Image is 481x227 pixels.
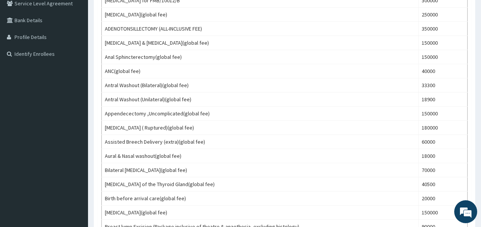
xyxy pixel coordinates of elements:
[102,78,419,92] td: Antral Washout (Bilateral)(global fee)
[44,66,106,143] span: We're online!
[419,206,468,220] td: 150000
[102,177,419,191] td: [MEDICAL_DATA] of the Thyroid Gland(global fee)
[102,8,419,22] td: [MEDICAL_DATA](global fee)
[419,121,468,135] td: 180000
[419,191,468,206] td: 20000
[419,92,468,107] td: 18900
[102,135,419,149] td: Assisted Breech Delivery (extra)(global fee)
[14,38,31,57] img: d_794563401_company_1708531726252_794563401
[419,64,468,78] td: 40000
[102,121,419,135] td: [MEDICAL_DATA] ( Ruptured)(global fee)
[419,163,468,177] td: 70000
[419,107,468,121] td: 150000
[102,149,419,163] td: Aural & Nasal washout(global fee)
[419,8,468,22] td: 250000
[102,92,419,107] td: Antral Washout (Unilateral)(global fee)
[102,206,419,220] td: [MEDICAL_DATA](global fee)
[102,64,419,78] td: ANC(global fee)
[40,43,129,53] div: Chat with us now
[419,36,468,50] td: 150000
[102,36,419,50] td: [MEDICAL_DATA] & [MEDICAL_DATA](global fee)
[102,107,419,121] td: Appendecectomy ,Uncomplicated(global fee)
[419,135,468,149] td: 60000
[419,22,468,36] td: 350000
[419,149,468,163] td: 18000
[102,22,419,36] td: ADENOTONSILLECTOMY (ALL-INCLUSIVE FEE)
[419,177,468,191] td: 40500
[102,163,419,177] td: Bilateral [MEDICAL_DATA](global fee)
[4,148,146,175] textarea: Type your message and hit 'Enter'
[419,78,468,92] td: 33300
[126,4,144,22] div: Minimize live chat window
[102,50,419,64] td: Anal Sphincterectomy(global fee)
[419,50,468,64] td: 150000
[102,191,419,206] td: Birth before arrival care(global fee)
